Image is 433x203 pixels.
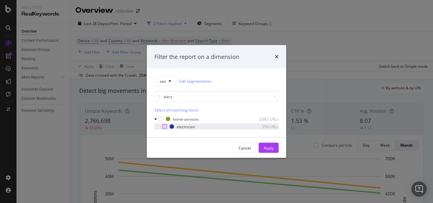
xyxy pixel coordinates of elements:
div: electrician [177,124,195,129]
div: home-services [173,116,199,122]
div: Cancel [239,145,251,150]
div: Apply [264,145,274,150]
div: times [275,53,279,61]
a: Edit Segmentation [179,78,211,84]
div: Select all matching items [154,107,279,113]
div: Open Intercom Messenger [411,181,427,197]
span: seo [160,78,166,84]
div: Filter the report on a dimension [154,53,239,61]
button: seo [154,76,177,86]
input: Search [154,91,279,102]
button: Cancel [233,143,256,153]
div: 3,687 URLs [248,116,279,122]
button: Apply [259,143,279,153]
div: 359 URLs [248,124,279,129]
div: modal [147,45,286,158]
